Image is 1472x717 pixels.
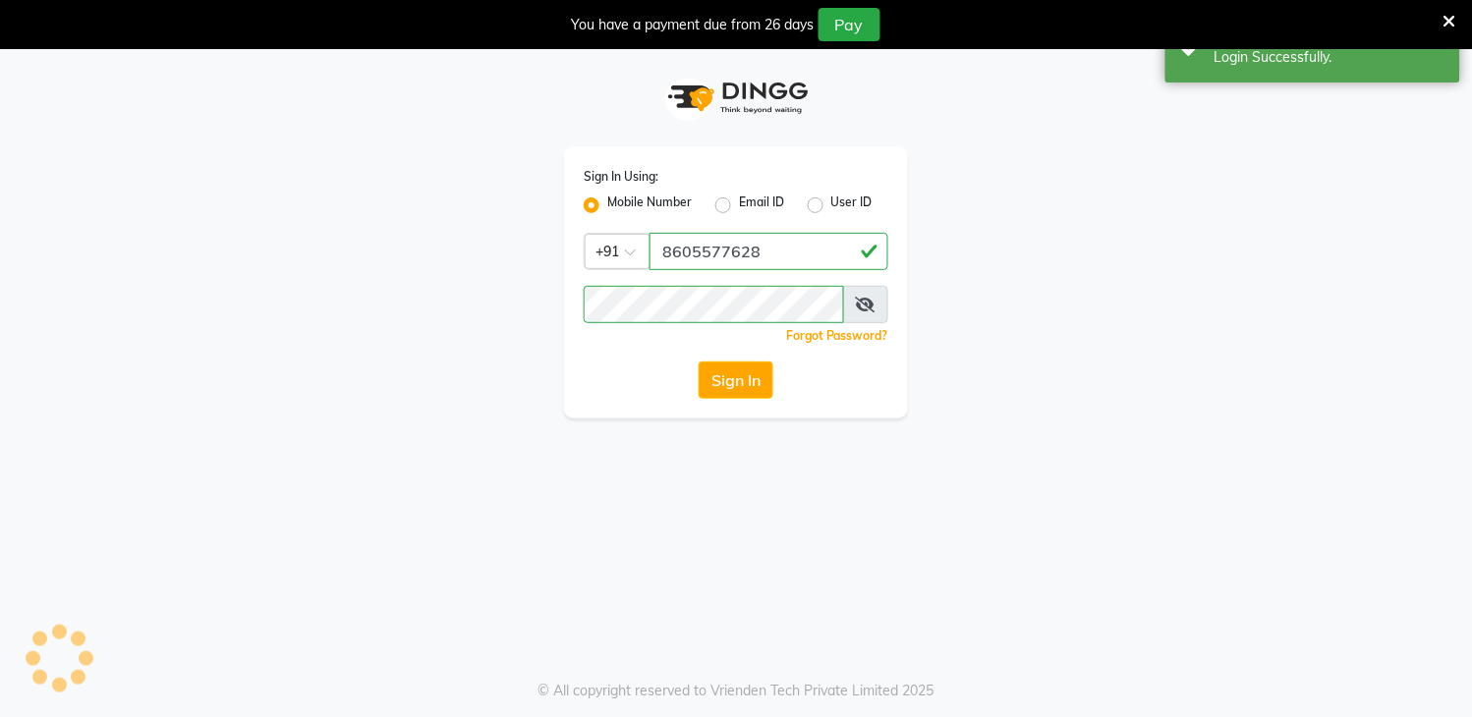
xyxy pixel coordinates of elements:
button: Sign In [699,361,773,399]
img: logo1.svg [657,69,815,127]
div: Login Successfully. [1215,47,1445,68]
label: Mobile Number [607,193,692,217]
input: Username [650,233,888,270]
label: Sign In Using: [584,168,658,186]
label: Email ID [739,193,784,217]
label: User ID [831,193,873,217]
button: Pay [819,8,880,41]
input: Username [584,286,844,323]
div: You have a payment due from 26 days [572,15,815,35]
a: Forgot Password? [786,328,888,343]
